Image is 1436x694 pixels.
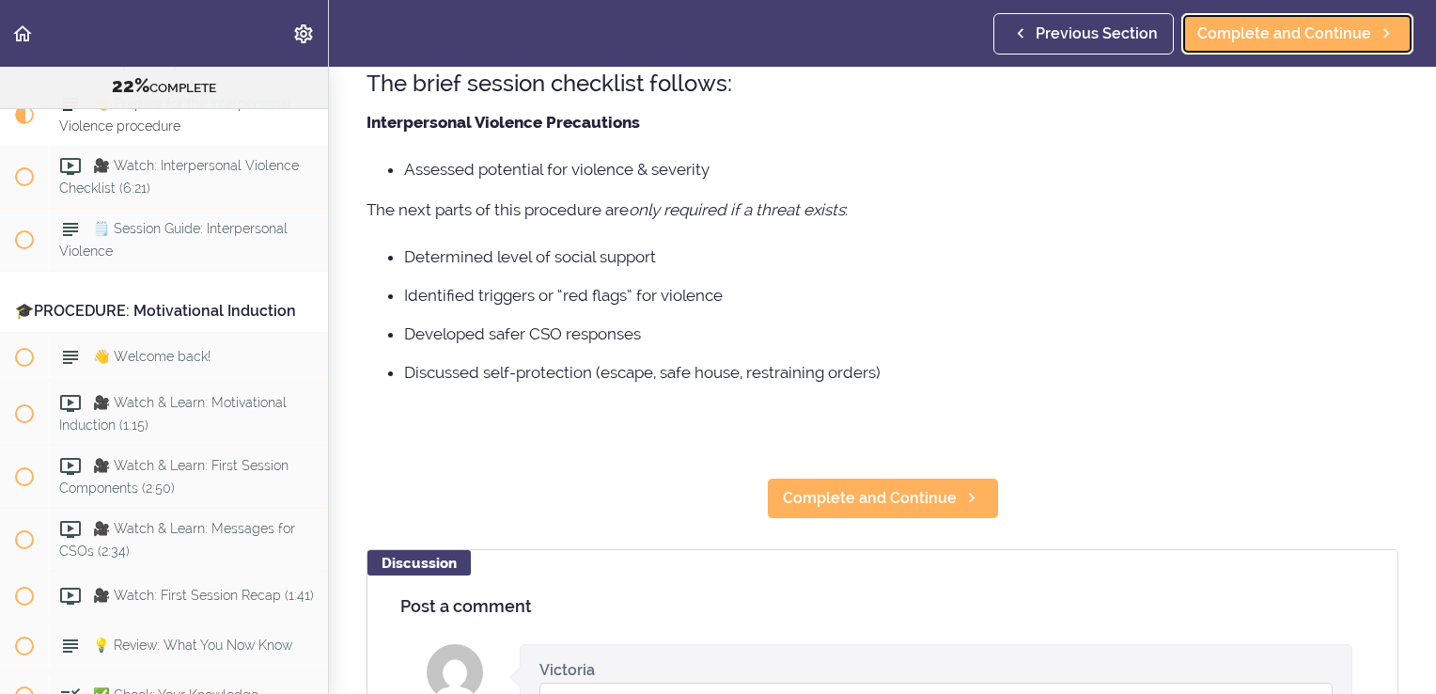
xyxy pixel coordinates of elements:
span: 👋 Prepare for the Interpersonal Violence procedure [59,96,291,133]
span: Previous Section [1036,23,1158,45]
h4: Post a comment [400,597,1365,616]
span: 🎥 Watch & Learn: Messages for CSOs (2:34) [59,521,295,558]
div: Discussion [367,550,471,576]
span: 🎥 Watch: Interpersonal Violence Checklist (6:21) [59,158,299,195]
a: Complete and Continue [767,478,999,519]
li: Determined level of social support [404,244,1398,269]
span: Complete and Continue [783,487,957,510]
div: Victoria [539,659,595,681]
em: only required if a threat exists [629,200,845,219]
h3: The brief session checklist follows: [367,68,1398,99]
span: 🎥 Watch & Learn: First Session Components (2:50) [59,458,289,495]
span: 22% [112,74,149,97]
li: Discussed self-protection (escape, safe house, restraining orders) [404,360,1398,385]
p: The next parts of this procedure are : [367,196,1398,224]
a: Complete and Continue [1181,13,1413,55]
span: 👋 Welcome back! [93,349,211,364]
strong: Interpersonal Violence Precautions [367,113,640,132]
li: Identified triggers or “red flags” for violence [404,283,1398,308]
span: 🎥 Watch: First Session Recap (1:41) [93,588,314,603]
li: Developed safer CSO responses [404,322,1398,346]
span: 🗒️ Session Guide: Interpersonal Violence [59,221,288,258]
span: 💡 Review: What You Now Know [93,638,292,653]
a: Previous Section [993,13,1174,55]
div: COMPLETE [23,74,304,99]
svg: Back to course curriculum [11,23,34,45]
span: 🎥 Watch & Learn: Motivational Induction (1:15) [59,395,287,432]
span: Complete and Continue [1197,23,1371,45]
svg: Settings Menu [292,23,315,45]
li: Assessed potential for violence & severity [404,157,1398,181]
